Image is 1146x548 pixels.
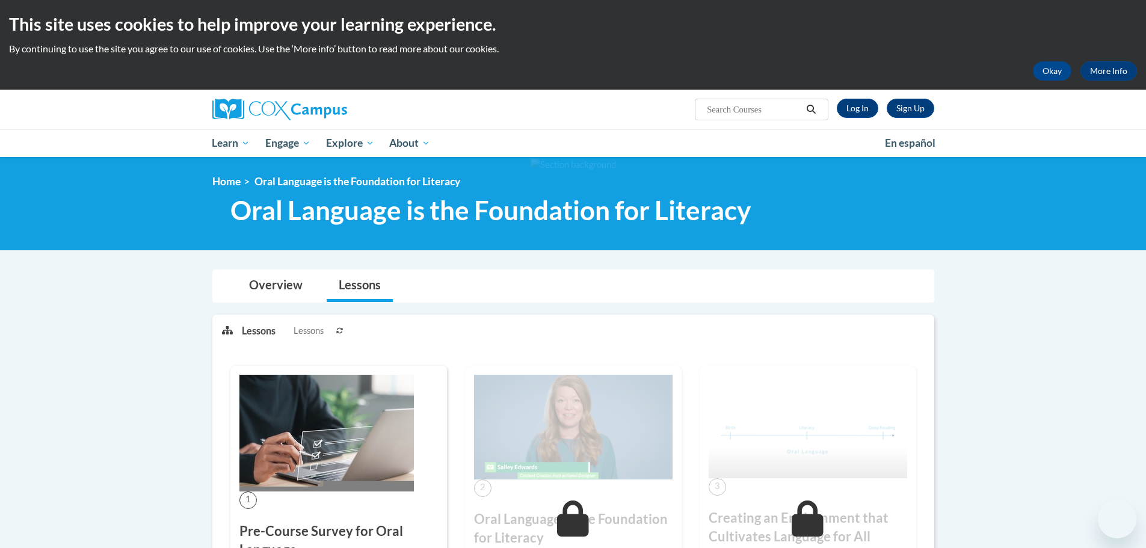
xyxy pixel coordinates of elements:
[531,158,616,171] img: Section background
[474,510,673,547] h3: Oral Language is the Foundation for Literacy
[326,136,374,150] span: Explore
[230,194,751,226] span: Oral Language is the Foundation for Literacy
[212,136,250,150] span: Learn
[706,102,802,117] input: Search Courses
[205,129,258,157] a: Learn
[1080,61,1137,81] a: More Info
[212,175,241,188] a: Home
[877,131,943,156] a: En español
[1033,61,1071,81] button: Okay
[381,129,438,157] a: About
[265,136,310,150] span: Engage
[254,175,460,188] span: Oral Language is the Foundation for Literacy
[802,102,820,117] button: Search
[318,129,382,157] a: Explore
[9,42,1137,55] p: By continuing to use the site you agree to our use of cookies. Use the ‘More info’ button to read...
[212,99,347,120] img: Cox Campus
[237,270,315,302] a: Overview
[1098,500,1136,538] iframe: Button to launch messaging window
[239,491,257,509] span: 1
[474,479,491,497] span: 2
[474,375,673,479] img: Course Image
[887,99,934,118] a: Register
[9,12,1137,36] h2: This site uses cookies to help improve your learning experience.
[709,375,907,478] img: Course Image
[194,129,952,157] div: Main menu
[212,99,441,120] a: Cox Campus
[242,324,276,337] p: Lessons
[239,375,414,491] img: Course Image
[837,99,878,118] a: Log In
[294,324,324,337] span: Lessons
[709,478,726,496] span: 3
[885,137,935,149] span: En español
[389,136,430,150] span: About
[327,270,393,302] a: Lessons
[257,129,318,157] a: Engage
